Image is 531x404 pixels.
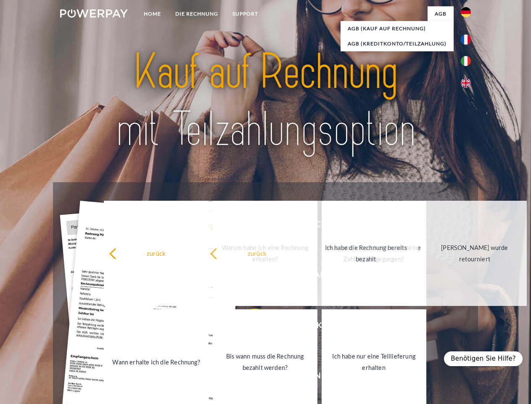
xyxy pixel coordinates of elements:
div: Ich habe die Rechnung bereits bezahlt [319,242,413,265]
img: de [461,7,471,17]
img: title-powerpay_de.svg [80,40,451,161]
a: AGB (Kreditkonto/Teilzahlung) [341,36,454,51]
div: Benötigen Sie Hilfe? [444,351,523,366]
img: fr [461,35,471,45]
div: [PERSON_NAME] wurde retourniert [428,242,522,265]
a: Home [137,6,168,21]
div: Ich habe nur eine Teillieferung erhalten [327,351,421,373]
div: Bis wann muss die Rechnung bezahlt werden? [218,351,312,373]
img: en [461,78,471,88]
img: it [461,56,471,66]
div: zurück [109,247,203,259]
a: DIE RECHNUNG [168,6,225,21]
div: Wann erhalte ich die Rechnung? [109,356,203,367]
a: agb [428,6,454,21]
div: zurück [210,247,304,259]
img: logo-powerpay-white.svg [60,9,128,18]
a: SUPPORT [225,6,265,21]
a: AGB (Kauf auf Rechnung) [341,21,454,36]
